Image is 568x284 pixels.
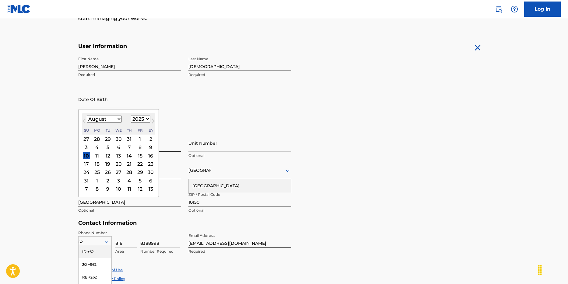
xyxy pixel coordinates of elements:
[147,160,154,168] div: Choose Saturday, August 23rd, 2025
[136,177,144,184] div: Choose Friday, September 5th, 2025
[115,127,122,134] div: Wednesday
[93,177,101,184] div: Choose Monday, September 1st, 2025
[188,208,291,213] p: Optional
[147,135,154,143] div: Choose Saturday, August 2nd, 2025
[126,127,133,134] div: Thursday
[115,160,122,168] div: Choose Wednesday, August 20th, 2025
[136,127,144,134] div: Friday
[79,117,89,127] button: Previous Month
[147,144,154,151] div: Choose Saturday, August 9th, 2025
[93,185,101,192] div: Choose Monday, September 8th, 2025
[115,152,122,159] div: Choose Wednesday, August 13th, 2025
[126,169,133,176] div: Choose Thursday, August 28th, 2025
[78,72,181,78] p: Required
[136,160,144,168] div: Choose Friday, August 22nd, 2025
[83,177,90,184] div: Choose Sunday, August 31st, 2025
[104,160,111,168] div: Choose Tuesday, August 19th, 2025
[136,152,144,159] div: Choose Friday, August 15th, 2025
[99,276,125,281] a: Privacy Policy
[83,152,90,159] div: Choose Sunday, August 10th, 2025
[104,169,111,176] div: Choose Tuesday, August 26th, 2025
[511,5,518,13] img: help
[83,127,90,134] div: Sunday
[140,249,180,254] p: Number Required
[93,169,101,176] div: Choose Monday, August 25th, 2025
[495,5,502,13] img: search
[126,177,133,184] div: Choose Thursday, September 4th, 2025
[493,3,505,15] a: Public Search
[7,5,31,13] img: MLC Logo
[147,127,154,134] div: Saturday
[79,271,111,284] div: RE +262
[78,220,291,227] h5: Contact Information
[508,3,521,15] div: Help
[78,109,159,197] div: Choose Date
[104,135,111,143] div: Choose Tuesday, July 29th, 2025
[115,135,122,143] div: Choose Wednesday, July 30th, 2025
[78,43,291,50] h5: User Information
[115,177,122,184] div: Choose Wednesday, September 3rd, 2025
[189,179,291,193] div: [GEOGRAPHIC_DATA]
[148,117,158,127] button: Next Month
[147,152,154,159] div: Choose Saturday, August 16th, 2025
[79,258,111,271] div: JO +962
[115,185,122,192] div: Choose Wednesday, September 10th, 2025
[126,135,133,143] div: Choose Thursday, July 31st, 2025
[115,169,122,176] div: Choose Wednesday, August 27th, 2025
[524,2,561,17] a: Log In
[136,185,144,192] div: Choose Friday, September 12th, 2025
[93,144,101,151] div: Choose Monday, August 4th, 2025
[188,72,291,78] p: Required
[115,249,137,254] p: Area
[126,185,133,192] div: Choose Thursday, September 11th, 2025
[93,127,101,134] div: Monday
[93,152,101,159] div: Choose Monday, August 11th, 2025
[538,255,568,284] iframe: Chat Widget
[78,128,490,135] h5: Personal Address
[83,144,90,151] div: Choose Sunday, August 3rd, 2025
[82,135,155,193] div: Month August, 2025
[126,160,133,168] div: Choose Thursday, August 21st, 2025
[126,144,133,151] div: Choose Thursday, August 7th, 2025
[104,127,111,134] div: Tuesday
[93,135,101,143] div: Choose Monday, July 28th, 2025
[104,144,111,151] div: Choose Tuesday, August 5th, 2025
[83,169,90,176] div: Choose Sunday, August 24th, 2025
[136,144,144,151] div: Choose Friday, August 8th, 2025
[83,135,90,143] div: Choose Sunday, July 27th, 2025
[136,169,144,176] div: Choose Friday, August 29th, 2025
[147,185,154,192] div: Choose Saturday, September 13th, 2025
[93,160,101,168] div: Choose Monday, August 18th, 2025
[83,160,90,168] div: Choose Sunday, August 17th, 2025
[147,177,154,184] div: Choose Saturday, September 6th, 2025
[188,249,291,254] p: Required
[136,135,144,143] div: Choose Friday, August 1st, 2025
[104,177,111,184] div: Choose Tuesday, September 2nd, 2025
[115,144,122,151] div: Choose Wednesday, August 6th, 2025
[473,43,482,53] img: close
[83,185,90,192] div: Choose Sunday, September 7th, 2025
[104,185,111,192] div: Choose Tuesday, September 9th, 2025
[78,208,181,213] p: Optional
[104,152,111,159] div: Choose Tuesday, August 12th, 2025
[79,245,111,258] div: ID +62
[535,261,545,279] div: Drag
[188,153,291,158] p: Optional
[126,152,133,159] div: Choose Thursday, August 14th, 2025
[147,169,154,176] div: Choose Saturday, August 30th, 2025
